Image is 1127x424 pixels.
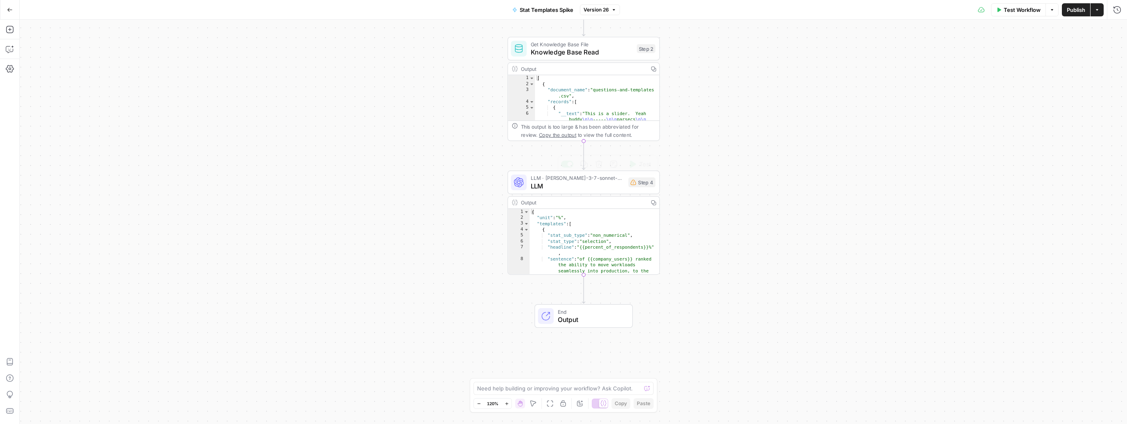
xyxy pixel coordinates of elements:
g: Edge from start to step_2 [582,7,585,36]
div: 6 [508,111,535,164]
div: Step 4 [628,177,655,187]
div: 2 [508,81,535,87]
div: Get Knowledge Base FileKnowledge Base ReadStep 2Output[ { "document_name":"questions-and-template... [507,37,660,141]
div: 7 [508,244,530,256]
span: Publish [1067,6,1085,14]
span: 120% [487,400,498,407]
span: Test [639,160,651,169]
span: Stat Templates Spike [520,6,573,14]
span: LLM · [PERSON_NAME]-3-7-sonnet-20250219 [531,174,625,182]
span: Toggle code folding, rows 2 through 1686 [529,81,534,87]
g: Edge from step_4 to end [582,274,585,303]
div: 2 [508,215,530,220]
div: 1 [508,75,535,81]
div: 5 [508,105,535,111]
div: LLM · [PERSON_NAME]-3-7-sonnet-20250219LLMStep 4TestOutput{ "unit":"%", "templates":[ { "stat_sub... [507,170,660,274]
div: EndOutput [507,304,660,328]
div: 3 [508,87,535,99]
span: Toggle code folding, rows 4 through 9 [524,227,529,232]
span: Copy [615,400,627,407]
button: Copy [611,398,630,409]
button: Paste [634,398,654,409]
div: 4 [508,99,535,104]
div: 1 [508,209,530,215]
div: 3 [508,221,530,227]
span: Toggle code folding, rows 1 through 23 [524,209,529,215]
div: 5 [508,233,530,238]
span: Version 26 [584,6,609,14]
div: 4 [508,227,530,232]
span: Toggle code folding, rows 3 through 22 [524,221,529,227]
div: 8 [508,256,530,286]
button: Test Workflow [991,3,1046,16]
span: Get Knowledge Base File [531,40,633,48]
button: Version 26 [580,5,620,15]
div: Step 2 [637,44,656,53]
span: LLM [531,181,625,191]
div: Output [521,199,645,206]
div: This output is too large & has been abbreviated for review. to view the full content. [521,123,656,138]
div: Output [521,65,645,73]
span: Toggle code folding, rows 5 through 14 [529,105,534,111]
span: Copy the output [539,132,576,138]
div: 6 [508,238,530,244]
span: Toggle code folding, rows 4 through 1685 [529,99,534,104]
span: Knowledge Base Read [531,47,633,57]
span: Paste [637,400,650,407]
button: Publish [1062,3,1090,16]
span: End [558,308,625,315]
span: Toggle code folding, rows 1 through 1687 [529,75,534,81]
span: Test Workflow [1004,6,1041,14]
button: Stat Templates Spike [507,3,578,16]
span: Output [558,315,625,324]
button: Test [625,158,655,170]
